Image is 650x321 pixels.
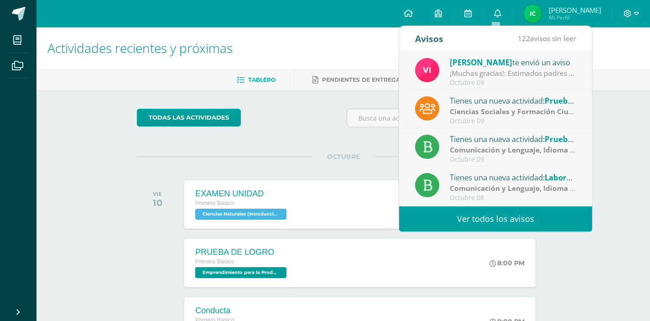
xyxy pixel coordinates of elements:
div: Octubre 09 [450,117,577,125]
div: | Prueba de Logro [450,145,577,155]
div: Avisos [415,26,443,51]
span: Actividades recientes y próximas [47,39,233,57]
div: 8:00 PM [489,259,525,267]
div: | Prueba de Logro [450,106,577,117]
div: | Prueba de Proceso [450,183,577,194]
span: OCTUBRE [312,153,374,161]
img: bd6d0aa147d20350c4821b7c643124fa.png [415,58,439,82]
a: Tablero [237,73,276,87]
div: PRUEBA DE LOGRO [195,247,289,257]
span: 122 [518,33,530,43]
input: Busca una actividad próxima aquí... [347,109,549,127]
img: f98fcf60f382a4935cd16faf387242a3.png [524,5,542,23]
div: VIE [153,191,162,197]
span: Primero Básico [195,258,234,265]
strong: Comunicación y Lenguaje, Idioma Español [450,145,598,155]
a: Ver todos los avisos [399,206,592,232]
span: Tablero [248,76,276,83]
span: avisos sin leer [518,33,576,43]
span: Pendientes de entrega [322,76,400,83]
span: [PERSON_NAME] [450,57,512,68]
div: Octubre 09 [450,79,577,87]
div: Octubre 09 [450,156,577,163]
div: 10 [153,197,162,208]
span: Prueba de Logro IV Unidad [545,95,646,106]
div: Octubre 08 [450,194,577,202]
span: Mi Perfil [549,14,601,21]
a: Pendientes de entrega [312,73,400,87]
div: ¡Muchas gracias!: Estimados padres y madres de familia. Llegamos al cierre de este ciclo escolar,... [450,68,577,79]
a: todas las Actividades [137,109,241,126]
div: Tienes una nueva actividad: [450,95,577,106]
span: Emprendimiento para la Productividad 'B' [195,267,286,278]
span: Prueba de logro IV U [545,134,622,144]
div: Tienes una nueva actividad: [450,133,577,145]
div: Conducta [195,306,289,316]
div: EXAMEN UNIDAD [195,189,289,199]
div: te envió un aviso [450,56,577,68]
span: Ciencias Naturales (Introducción a la Biología) 'B' [195,209,286,220]
span: [PERSON_NAME] [549,5,601,15]
div: Tienes una nueva actividad: [450,171,577,183]
strong: Comunicación y Lenguaje, Idioma Español [450,183,598,193]
span: Primero Básico [195,200,234,206]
